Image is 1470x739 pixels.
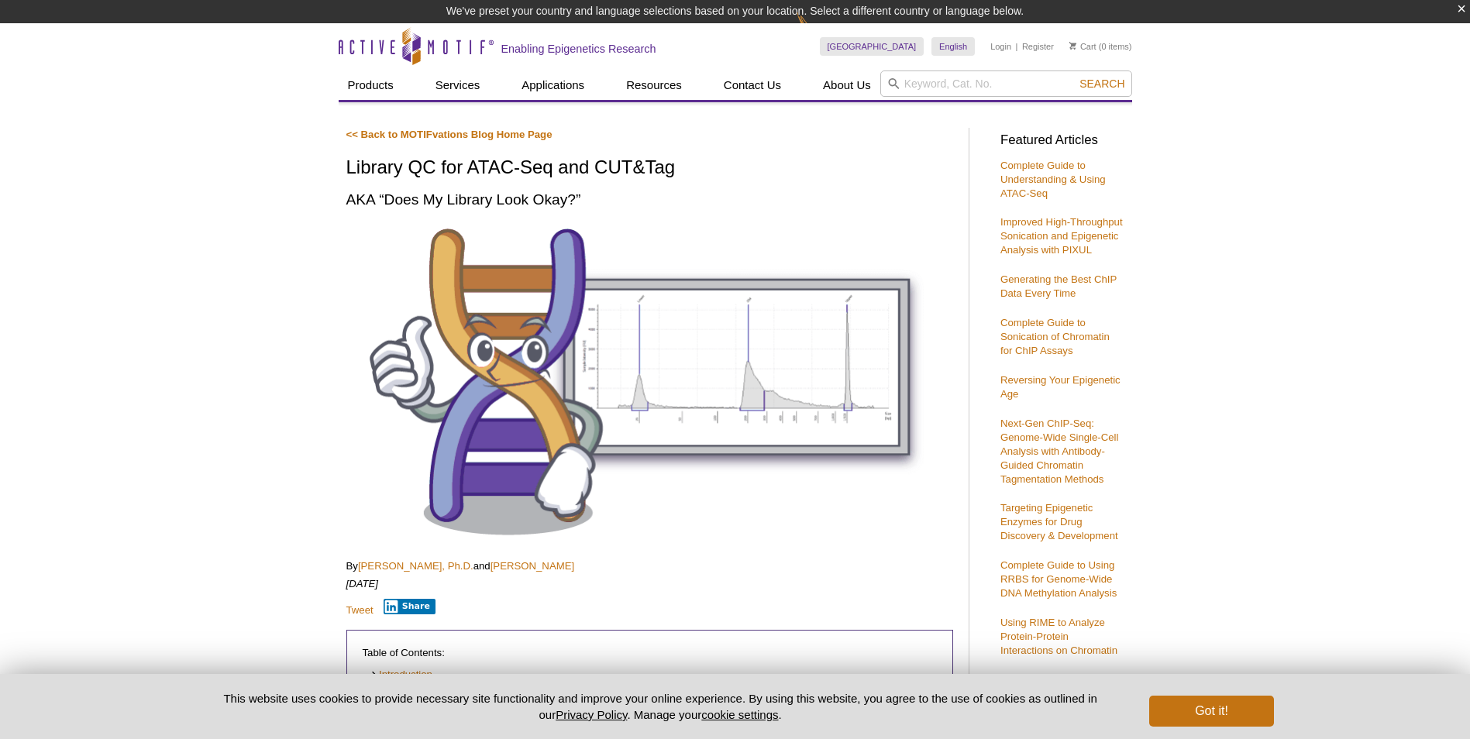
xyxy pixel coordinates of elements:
a: Generating the Best ChIP Data Every Time [1000,273,1117,299]
a: About Us [814,70,880,100]
em: [DATE] [346,578,379,589]
p: By and [346,559,953,573]
a: English [931,37,975,56]
a: Contact Us [714,70,790,100]
h3: Featured Articles [1000,134,1124,147]
a: Introduction [370,668,432,682]
a: [GEOGRAPHIC_DATA] [820,37,924,56]
a: Products [339,70,403,100]
h3: Product Guides [1000,673,1124,696]
a: Improved High-Throughput Sonication and Epigenetic Analysis with PIXUL [1000,216,1123,256]
a: [PERSON_NAME], Ph.D. [358,560,473,572]
h2: AKA “Does My Library Look Okay?” [346,189,953,210]
button: Share [384,599,435,614]
h2: Enabling Epigenetics Research [501,42,656,56]
button: Got it! [1149,696,1273,727]
a: Services [426,70,490,100]
button: Search [1075,77,1129,91]
a: Tweet [346,604,374,616]
button: cookie settings [701,708,778,721]
a: Applications [512,70,594,100]
h1: Library QC for ATAC-Seq and CUT&Tag [346,157,953,180]
a: Complete Guide to Using RRBS for Genome-Wide DNA Methylation Analysis [1000,559,1117,599]
a: Complete Guide to Sonication of Chromatin for ChIP Assays [1000,317,1110,356]
a: Register [1022,41,1054,52]
li: | [1016,37,1018,56]
span: Search [1079,77,1124,90]
img: Change Here [797,12,838,48]
a: Next-Gen ChIP-Seq: Genome-Wide Single-Cell Analysis with Antibody-Guided Chromatin Tagmentation M... [1000,418,1118,485]
a: [PERSON_NAME] [491,560,574,572]
a: Login [990,41,1011,52]
img: Library QC for ATAC-Seq and CUT&Tag [346,222,953,541]
input: Keyword, Cat. No. [880,70,1132,97]
p: Table of Contents: [363,646,937,660]
a: Complete Guide to Understanding & Using ATAC-Seq [1000,160,1106,199]
a: Resources [617,70,691,100]
a: Targeting Epigenetic Enzymes for Drug Discovery & Development [1000,502,1118,541]
a: Using RIME to Analyze Protein-Protein Interactions on Chromatin [1000,617,1117,656]
a: << Back to MOTIFvations Blog Home Page [346,129,553,140]
a: Reversing Your Epigenetic Age [1000,374,1121,400]
p: This website uses cookies to provide necessary site functionality and improve your online experie... [197,690,1124,723]
a: Privacy Policy [556,708,627,721]
a: Cart [1069,41,1096,52]
li: (0 items) [1069,37,1132,56]
img: Your Cart [1069,42,1076,50]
